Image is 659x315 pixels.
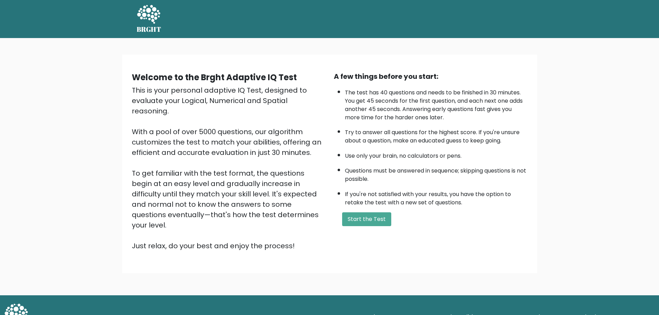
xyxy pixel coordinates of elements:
[345,148,528,160] li: Use only your brain, no calculators or pens.
[137,3,162,35] a: BRGHT
[132,85,326,251] div: This is your personal adaptive IQ Test, designed to evaluate your Logical, Numerical and Spatial ...
[345,163,528,183] li: Questions must be answered in sequence; skipping questions is not possible.
[342,212,391,226] button: Start the Test
[345,187,528,207] li: If you're not satisfied with your results, you have the option to retake the test with a new set ...
[345,85,528,122] li: The test has 40 questions and needs to be finished in 30 minutes. You get 45 seconds for the firs...
[345,125,528,145] li: Try to answer all questions for the highest score. If you're unsure about a question, make an edu...
[137,25,162,34] h5: BRGHT
[132,72,297,83] b: Welcome to the Brght Adaptive IQ Test
[334,71,528,82] div: A few things before you start:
